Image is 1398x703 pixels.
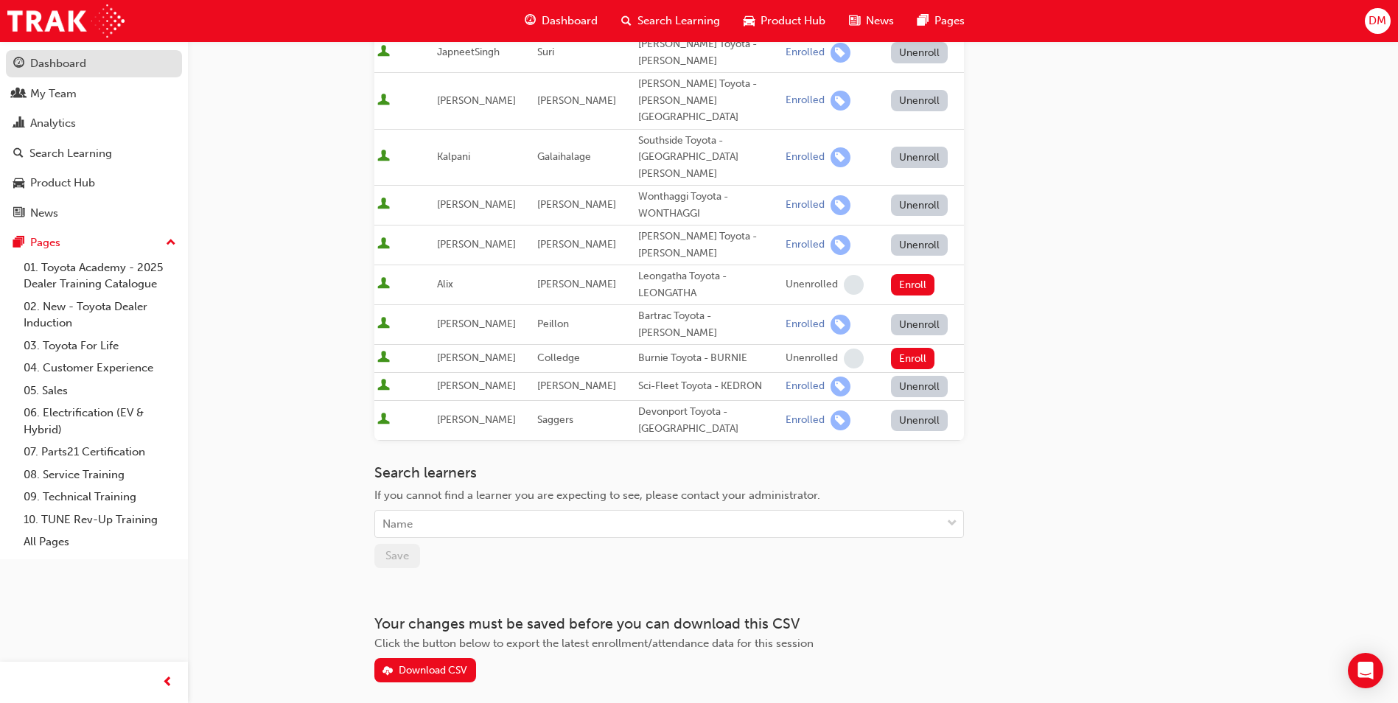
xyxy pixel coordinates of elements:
[13,207,24,220] span: news-icon
[437,150,470,163] span: Kalpani
[18,357,182,380] a: 04. Customer Experience
[537,150,591,163] span: Galaihalage
[891,195,948,216] button: Unenroll
[786,238,825,252] div: Enrolled
[537,46,554,58] span: Suri
[437,198,516,211] span: [PERSON_NAME]
[831,235,850,255] span: learningRecordVerb_ENROLL-icon
[382,516,413,533] div: Name
[6,47,182,229] button: DashboardMy TeamAnalyticsSearch LearningProduct HubNews
[638,228,780,262] div: [PERSON_NAME] Toyota - [PERSON_NAME]
[786,413,825,427] div: Enrolled
[29,145,112,162] div: Search Learning
[30,115,76,132] div: Analytics
[374,544,420,568] button: Save
[891,314,948,335] button: Unenroll
[437,413,516,426] span: [PERSON_NAME]
[7,4,125,38] img: Trak
[831,410,850,430] span: learningRecordVerb_ENROLL-icon
[891,274,935,295] button: Enroll
[18,441,182,464] a: 07. Parts21 Certification
[866,13,894,29] span: News
[537,278,616,290] span: [PERSON_NAME]
[831,43,850,63] span: learningRecordVerb_ENROLL-icon
[891,376,948,397] button: Unenroll
[374,464,964,481] h3: Search learners
[638,350,780,367] div: Burnie Toyota - BURNIE
[761,13,825,29] span: Product Hub
[934,13,965,29] span: Pages
[437,46,500,58] span: JapneetSingh
[637,13,720,29] span: Search Learning
[18,508,182,531] a: 10. TUNE Rev-Up Training
[437,278,453,290] span: Alix
[437,380,516,392] span: [PERSON_NAME]
[377,197,390,212] span: User is active
[437,238,516,251] span: [PERSON_NAME]
[786,94,825,108] div: Enrolled
[1369,13,1386,29] span: DM
[162,674,173,692] span: prev-icon
[638,133,780,183] div: Southside Toyota - [GEOGRAPHIC_DATA][PERSON_NAME]
[377,277,390,292] span: User is active
[6,80,182,108] a: My Team
[6,140,182,167] a: Search Learning
[437,351,516,364] span: [PERSON_NAME]
[786,380,825,394] div: Enrolled
[30,175,95,192] div: Product Hub
[377,237,390,252] span: User is active
[377,317,390,332] span: User is active
[891,234,948,256] button: Unenroll
[166,234,176,253] span: up-icon
[1348,653,1383,688] div: Open Intercom Messenger
[18,335,182,357] a: 03. Toyota For Life
[18,486,182,508] a: 09. Technical Training
[30,55,86,72] div: Dashboard
[786,150,825,164] div: Enrolled
[13,177,24,190] span: car-icon
[377,379,390,394] span: User is active
[609,6,732,36] a: search-iconSearch Learning
[638,378,780,395] div: Sci-Fleet Toyota - KEDRON
[377,413,390,427] span: User is active
[13,117,24,130] span: chart-icon
[947,514,957,534] span: down-icon
[831,377,850,396] span: learningRecordVerb_ENROLL-icon
[537,413,573,426] span: Saggers
[537,380,616,392] span: [PERSON_NAME]
[844,349,864,368] span: learningRecordVerb_NONE-icon
[30,234,60,251] div: Pages
[891,410,948,431] button: Unenroll
[382,665,393,678] span: download-icon
[6,229,182,256] button: Pages
[377,45,390,60] span: User is active
[831,147,850,167] span: learningRecordVerb_ENROLL-icon
[525,12,536,30] span: guage-icon
[13,57,24,71] span: guage-icon
[385,549,409,562] span: Save
[6,169,182,197] a: Product Hub
[13,147,24,161] span: search-icon
[918,12,929,30] span: pages-icon
[786,351,838,366] div: Unenrolled
[399,664,467,676] div: Download CSV
[786,198,825,212] div: Enrolled
[437,94,516,107] span: [PERSON_NAME]
[638,189,780,222] div: Wonthaggi Toyota - WONTHAGGI
[732,6,837,36] a: car-iconProduct Hub
[786,46,825,60] div: Enrolled
[638,268,780,301] div: Leongatha Toyota - LEONGATHA
[6,200,182,227] a: News
[18,380,182,402] a: 05. Sales
[18,402,182,441] a: 06. Electrification (EV & Hybrid)
[374,489,820,502] span: If you cannot find a learner you are expecting to see, please contact your administrator.
[18,256,182,295] a: 01. Toyota Academy - 2025 Dealer Training Catalogue
[891,348,935,369] button: Enroll
[6,50,182,77] a: Dashboard
[377,150,390,164] span: User is active
[537,94,616,107] span: [PERSON_NAME]
[13,88,24,101] span: people-icon
[537,351,580,364] span: Colledge
[849,12,860,30] span: news-icon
